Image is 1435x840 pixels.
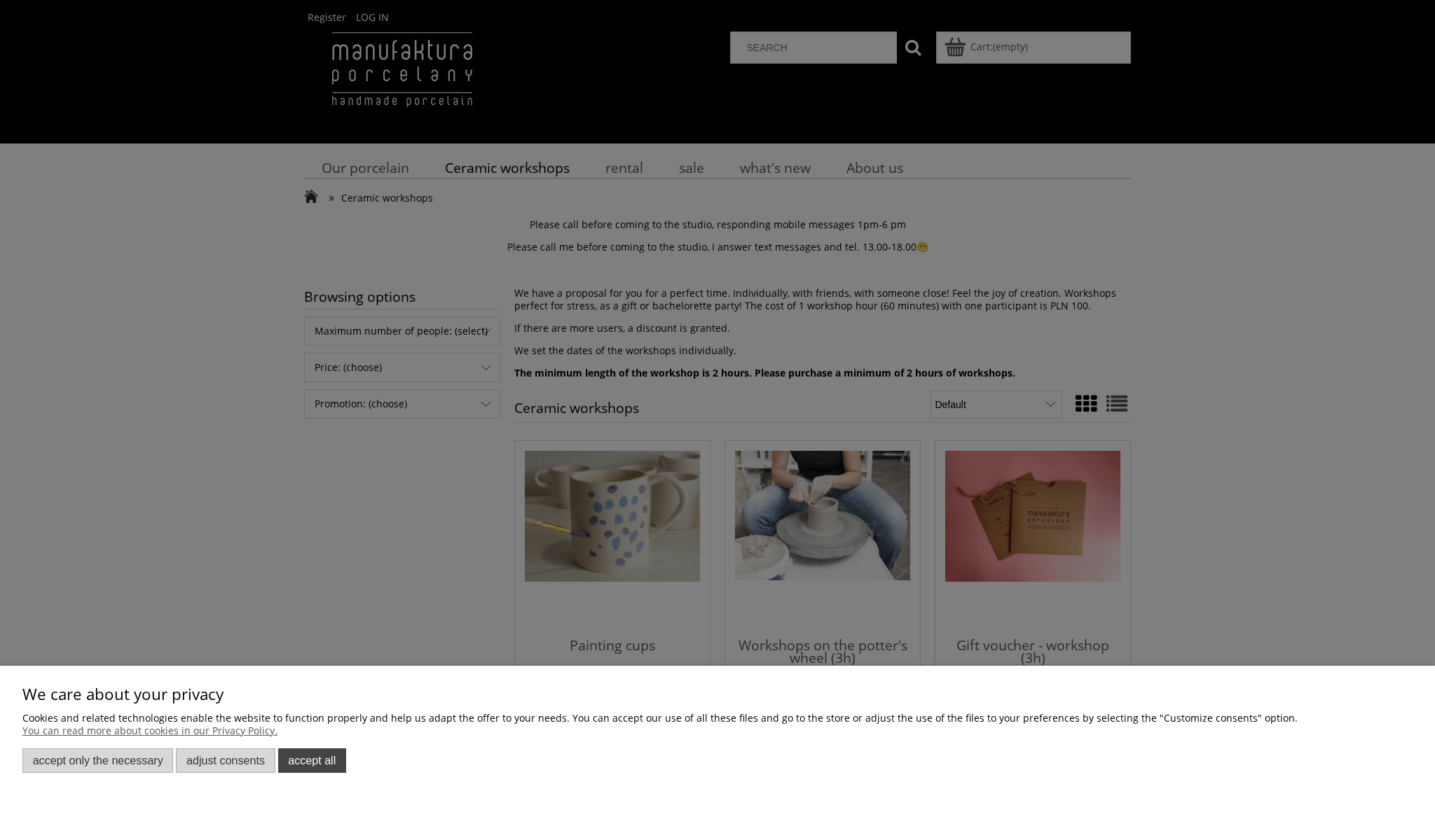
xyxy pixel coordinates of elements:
button: adjust consents [176,748,275,773]
a: You can read more about cookies in our Privacy Policy. [22,724,277,737]
button: accept only the necessary [22,748,173,773]
p: Cookies and related technologies enable the website to function properly and help us adapt the of... [22,712,1413,724]
button: accept all [278,748,346,773]
p: We care about your privacy [22,688,1413,701]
